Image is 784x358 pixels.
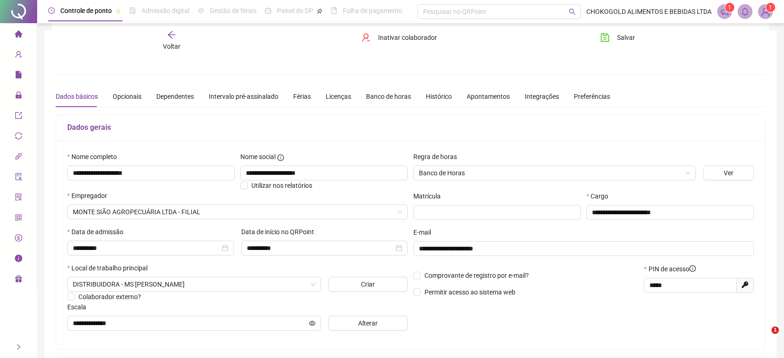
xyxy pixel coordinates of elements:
div: Banco de horas [366,91,411,102]
label: Data de início no QRPoint [241,227,320,237]
button: Ver [703,166,754,180]
span: lock [15,87,22,106]
button: Alterar [328,316,408,331]
label: Data de admissão [67,227,129,237]
label: Empregador [67,191,113,201]
span: Banco de Horas [419,166,690,180]
span: search [569,8,576,15]
span: right [15,344,22,350]
span: 1 [728,4,731,11]
span: user-add [15,46,22,65]
label: Regra de horas [413,152,463,162]
button: Salvar [593,30,642,45]
div: Histórico [426,91,452,102]
sup: Atualize o seu contato no menu Meus Dados [766,3,775,12]
label: E-mail [413,227,437,237]
span: Criar [361,279,375,289]
span: Ver [724,168,733,178]
span: info-circle [277,154,284,161]
span: file [15,67,22,85]
label: Local de trabalho principal [67,263,154,273]
span: Voltar [163,43,180,50]
span: pushpin [116,8,121,14]
label: Cargo [586,191,614,201]
h5: Dados gerais [67,122,754,133]
div: Férias [293,91,311,102]
span: PIN de acesso [649,264,696,274]
button: Criar [328,277,408,292]
span: solution [15,189,22,208]
span: Nome social [240,152,276,162]
div: Intervalo pré-assinalado [209,91,278,102]
span: dollar [15,230,22,249]
span: eye [309,320,315,326]
div: Apontamentos [467,91,510,102]
span: Folha de pagamento [343,7,402,14]
span: Permitir acesso ao sistema web [424,288,515,296]
span: audit [15,169,22,187]
span: bell [741,7,749,16]
span: info-circle [15,250,22,269]
span: book [331,7,337,14]
span: gift [15,271,22,289]
div: Integrações [525,91,559,102]
span: 1 [769,4,772,11]
span: sun [198,7,204,14]
span: Gestão de férias [210,7,257,14]
span: save [600,33,610,42]
span: Alterar [358,318,378,328]
span: MONTE SIÃO AGROPECUÁRIA LTDA - DISTRIBUIDORA [73,205,402,219]
span: Utilizar nos relatórios [251,182,312,189]
span: RUAS DAS HONDURAS GRANJAS RURAIS [73,277,315,291]
span: pushpin [317,8,322,14]
span: clock-circle [48,7,55,14]
span: Comprovante de registro por e-mail? [424,272,529,279]
span: Painel do DP [277,7,313,14]
span: notification [720,7,729,16]
button: Inativar colaborador [354,30,444,45]
label: Matrícula [413,191,447,201]
span: qrcode [15,210,22,228]
span: sync [15,128,22,147]
span: export [15,108,22,126]
div: Opcionais [113,91,141,102]
div: Dados básicos [56,91,98,102]
span: Colaborador externo? [78,293,141,300]
span: file-done [129,7,136,14]
span: Admissão digital [141,7,189,14]
span: Salvar [617,32,635,43]
div: Licenças [326,91,351,102]
span: CHOKOGOLD ALIMENTOS E BEBIDAS LTDA [586,6,712,17]
label: Nome completo [67,152,123,162]
img: 14563 [758,5,772,19]
sup: 1 [725,3,734,12]
span: dashboard [265,7,271,14]
span: Controle de ponto [60,7,112,14]
span: user-delete [361,33,371,42]
span: arrow-left [167,30,176,39]
label: Escala [67,302,92,312]
iframe: Intercom live chat [752,326,775,349]
div: Preferências [574,91,610,102]
span: api [15,148,22,167]
span: home [15,26,22,45]
span: info-circle [689,265,696,272]
span: Inativar colaborador [378,32,437,43]
span: 1 [771,326,779,334]
div: Dependentes [156,91,194,102]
